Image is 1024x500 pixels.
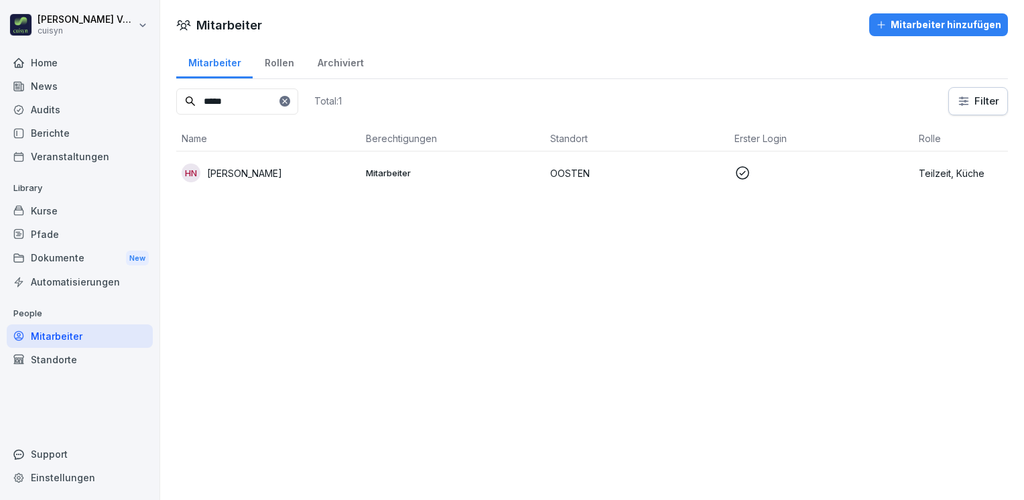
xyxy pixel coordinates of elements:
a: Rollen [253,44,306,78]
p: Mitarbeiter [366,167,539,179]
button: Filter [949,88,1007,115]
a: Archiviert [306,44,375,78]
p: Total: 1 [314,95,342,107]
a: Mitarbeiter [7,324,153,348]
div: Support [7,442,153,466]
a: News [7,74,153,98]
a: Pfade [7,223,153,246]
p: [PERSON_NAME] Völsch [38,14,135,25]
p: cuisyn [38,26,135,36]
a: Audits [7,98,153,121]
div: New [126,251,149,266]
button: Mitarbeiter hinzufügen [869,13,1008,36]
a: Standorte [7,348,153,371]
th: Standort [545,126,729,151]
h1: Mitarbeiter [196,16,262,34]
a: Home [7,51,153,74]
th: Name [176,126,361,151]
p: [PERSON_NAME] [207,166,282,180]
div: Filter [957,95,999,108]
th: Berechtigungen [361,126,545,151]
p: People [7,303,153,324]
a: Automatisierungen [7,270,153,294]
p: OOSTEN [550,166,724,180]
div: Mitarbeiter hinzufügen [876,17,1001,32]
a: Mitarbeiter [176,44,253,78]
a: Kurse [7,199,153,223]
a: Berichte [7,121,153,145]
th: Erster Login [729,126,913,151]
a: DokumenteNew [7,246,153,271]
div: Dokumente [7,246,153,271]
a: Veranstaltungen [7,145,153,168]
div: HN [182,164,200,182]
p: Library [7,178,153,199]
a: Einstellungen [7,466,153,489]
